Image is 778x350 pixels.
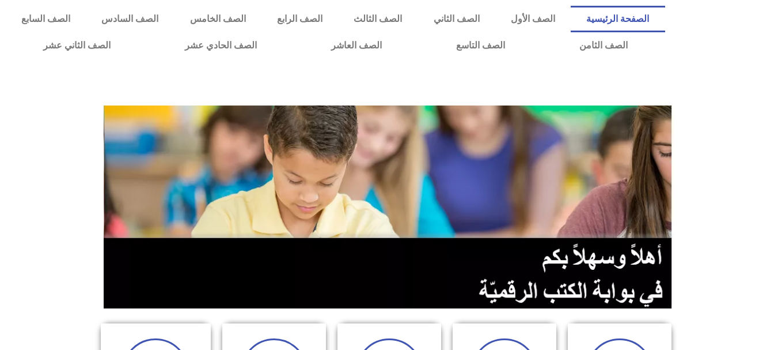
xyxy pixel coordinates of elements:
[294,32,419,59] a: الصف العاشر
[571,6,665,32] a: الصفحة الرئيسية
[542,32,665,59] a: الصف الثامن
[86,6,174,32] a: الصف السادس
[6,6,86,32] a: الصف السابع
[495,6,571,32] a: الصف الأول
[419,32,542,59] a: الصف التاسع
[418,6,495,32] a: الصف الثاني
[338,6,418,32] a: الصف الثالث
[6,32,147,59] a: الصف الثاني عشر
[147,32,294,59] a: الصف الحادي عشر
[261,6,338,32] a: الصف الرابع
[174,6,261,32] a: الصف الخامس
